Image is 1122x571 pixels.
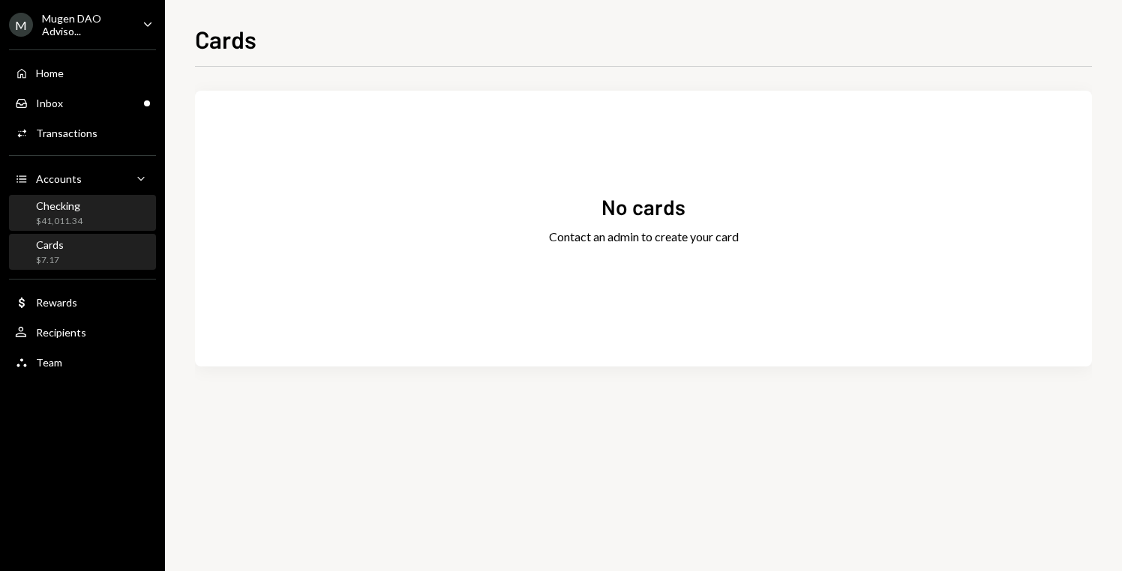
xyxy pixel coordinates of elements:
div: No cards [601,193,685,222]
div: Home [36,67,64,79]
div: Recipients [36,326,86,339]
div: Cards [36,238,64,251]
a: Cards$7.17 [9,234,156,270]
a: Checking$41,011.34 [9,195,156,231]
div: Contact an admin to create your card [549,228,739,246]
h1: Cards [195,24,256,54]
a: Recipients [9,318,156,345]
div: Team [36,356,62,369]
div: $41,011.34 [36,215,82,228]
a: Transactions [9,119,156,146]
div: Transactions [36,127,97,139]
div: Checking [36,199,82,212]
a: Rewards [9,288,156,315]
a: Team [9,348,156,375]
a: Home [9,59,156,86]
a: Inbox [9,89,156,116]
div: Mugen DAO Adviso... [42,12,130,37]
div: Rewards [36,296,77,309]
div: $7.17 [36,254,64,267]
div: Accounts [36,172,82,185]
div: M [9,13,33,37]
div: Inbox [36,97,63,109]
a: Accounts [9,165,156,192]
